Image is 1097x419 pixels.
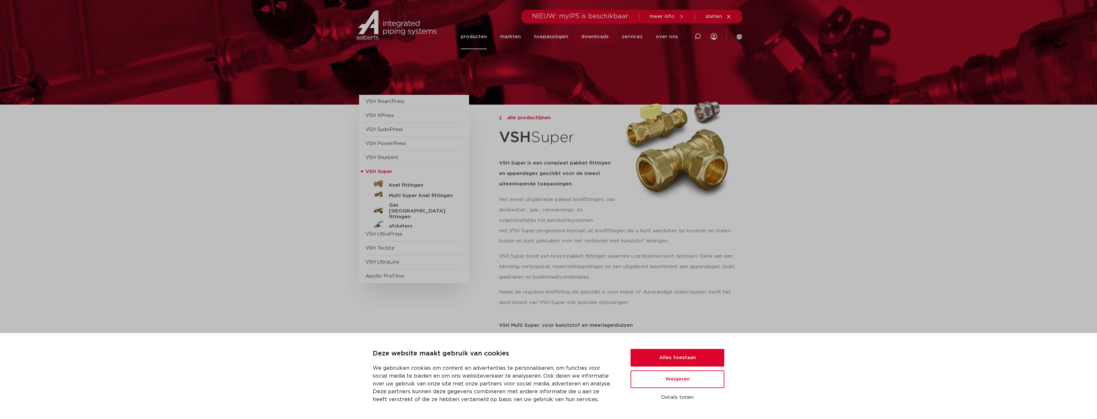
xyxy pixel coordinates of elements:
[366,232,402,237] a: VSH UltraPress
[650,14,684,20] a: meer info
[499,195,617,226] p: Het meest uitgebreide pakket knelfittingen, van drinkwater-, gas-, verwarmings- en solarinstallat...
[366,246,394,251] a: VSH Tectite
[631,392,724,403] button: Details tonen
[705,14,732,20] a: sluiten
[499,130,531,145] strong: VSH
[366,200,463,220] a: Gas [GEOGRAPHIC_DATA] fittingen
[499,226,738,247] p: Het VSH Super-programma bestaat uit knelfittingen die u kunt aansluiten op koperen en stalen buiz...
[499,323,738,328] p: VSH Multi Super: voor kunststof en meerlagenbuizen
[366,127,403,132] a: VSH SudoPress
[622,24,643,49] a: services
[499,125,617,150] h1: Super
[631,349,724,367] button: Alles toestaan
[532,13,629,20] span: NIEUW: myIPS is beschikbaar
[389,193,453,199] h5: Multi Super Knel fittingen
[499,114,617,122] a: alle productlijnen
[366,179,463,189] a: Knel fittingen
[581,24,609,49] a: downloads
[631,370,724,388] button: Weigeren
[534,24,568,49] a: toepassingen
[366,189,463,200] a: Multi Super Knel fittingen
[366,169,392,174] span: VSH Super
[366,274,404,279] a: Apollo ProFlow
[705,14,722,19] span: sluiten
[366,260,399,265] a: VSH UltraLine
[373,349,615,359] p: Deze website maakt gebruik van cookies
[461,24,678,49] nav: Menu
[373,364,615,403] p: We gebruiken cookies om content en advertenties te personaliseren, om functies voor social media ...
[499,116,502,120] img: chevron-right.svg
[461,24,487,49] a: producten
[366,220,463,230] a: afsluiters
[650,14,674,19] span: meer info
[366,113,394,118] a: VSH XPress
[389,202,453,220] h5: Gas [GEOGRAPHIC_DATA] fittingen
[366,141,406,146] a: VSH PowerPress
[389,182,453,188] h5: Knel fittingen
[366,99,405,104] a: VSH SmartPress
[500,24,521,49] a: markten
[499,287,738,308] p: Naast de reguliere knelfitting die geschikt is voor koper of dunwandige stalen buizen, biedt het ...
[499,158,617,189] h5: VSH Super is een compleet pakket fittingen en appendages geschikt voor de meest uiteenlopende toe...
[503,115,551,120] span: alle productlijnen
[366,155,398,160] a: VSH Shurjoint
[656,24,678,49] a: over ons
[499,251,738,282] p: VSH Super biedt een breed pakket fittingen waarmee u problemen kunt oplossen. Denk aan een ééndel...
[389,224,453,229] h5: afsluiters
